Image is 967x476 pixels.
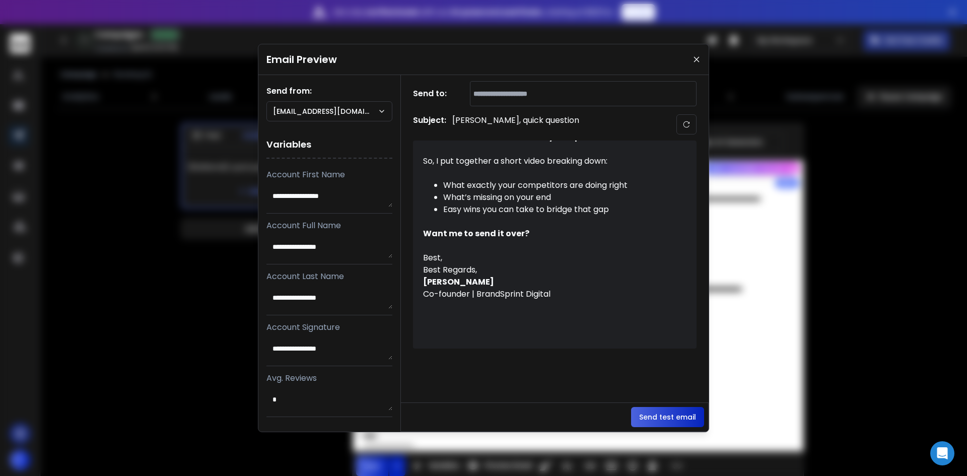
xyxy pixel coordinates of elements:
[452,114,579,134] p: [PERSON_NAME], quick question
[423,276,494,288] strong: [PERSON_NAME]
[423,228,529,239] strong: Want me to send it over?
[266,220,392,232] p: Account Full Name
[266,321,392,333] p: Account Signature
[266,169,392,181] p: Account First Name
[443,203,675,216] li: Easy wins you can take to bridge that gap
[266,372,392,384] p: Avg. Reviews
[443,191,675,203] li: What’s missing on your end
[266,52,337,66] h1: Email Preview
[266,131,392,159] h1: Variables
[266,85,392,97] h1: Send from:
[266,270,392,283] p: Account Last Name
[423,288,675,300] div: Co-founder | BrandSprint Digital
[423,252,675,264] div: Best,
[930,441,954,465] div: Open Intercom Messenger
[413,114,446,134] h1: Subject:
[423,155,675,167] div: So, I put together a short video breaking down:
[413,88,453,100] h1: Send to:
[273,106,378,116] p: [EMAIL_ADDRESS][DOMAIN_NAME]
[443,179,675,191] li: What exactly your competitors are doing right
[631,407,704,427] button: Send test email
[423,264,675,276] div: Best Regards,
